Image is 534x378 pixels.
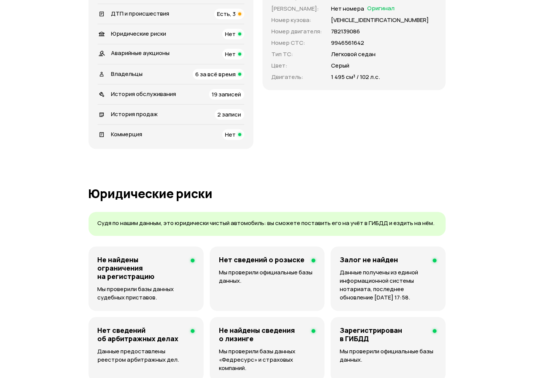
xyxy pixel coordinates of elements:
[331,5,364,13] p: Нет номера
[111,90,176,98] span: История обслуживания
[368,5,395,13] span: Оригинал
[331,61,350,70] p: Серый
[98,326,185,343] h4: Нет сведений об арбитражных делах
[217,10,236,18] span: Есть, 3
[111,130,143,138] span: Коммерция
[219,326,306,343] h4: Не найдены сведения о лизинге
[340,326,426,343] h4: Зарегистрирован в ГИБДД
[272,50,322,58] p: Тип ТС :
[111,9,170,17] span: ДТП и происшествия
[98,285,195,302] p: Мы проверили базы данных судебных приставов.
[272,27,322,36] p: Номер двигателя :
[219,348,315,373] p: Мы проверили базы данных «Федресурс» и страховых компаний.
[340,256,398,264] h4: Залог не найден
[340,348,436,364] p: Мы проверили официальные базы данных.
[111,30,166,38] span: Юридические риски
[225,50,236,58] span: Нет
[331,73,380,81] p: 1 495 см³ / 102 л.с.
[340,269,436,302] p: Данные получены из единой информационной системы нотариата, последнее обновление [DATE] 17:58.
[98,256,185,281] h4: Не найдены ограничения на регистрацию
[219,269,315,285] p: Мы проверили официальные базы данных.
[331,39,364,47] p: 9946561642
[272,39,322,47] p: Номер СТС :
[331,50,376,58] p: Легковой седан
[225,30,236,38] span: Нет
[89,187,446,201] h1: Юридические риски
[98,348,195,364] p: Данные предоставлены реестром арбитражных дел.
[272,16,322,24] p: Номер кузова :
[272,5,322,13] p: [PERSON_NAME] :
[225,131,236,139] span: Нет
[98,220,437,228] p: Судя по нашим данным, это юридически чистый автомобиль: вы сможете поставить его на учёт в ГИБДД ...
[212,90,241,98] span: 19 записей
[111,49,170,57] span: Аварийные аукционы
[331,16,429,24] p: [VEHICLE_IDENTIFICATION_NUMBER]
[196,70,236,78] span: 6 за всё время
[111,70,143,78] span: Владельцы
[111,110,158,118] span: История продаж
[218,110,241,118] span: 2 записи
[331,27,360,36] p: 7В2139086
[272,61,322,70] p: Цвет :
[219,256,304,264] h4: Нет сведений о розыске
[272,73,322,81] p: Двигатель :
